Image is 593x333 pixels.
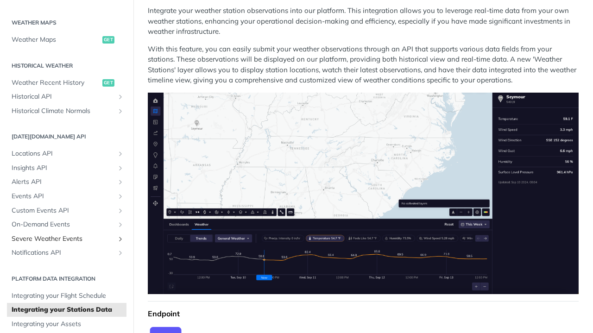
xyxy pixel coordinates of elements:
span: Historical Climate Normals [12,107,114,116]
button: Show subpages for Custom Events API [117,207,124,214]
button: Show subpages for Locations API [117,150,124,157]
button: Show subpages for On-Demand Events [117,221,124,228]
p: With this feature, you can easily submit your weather observations through an API that supports v... [148,44,579,86]
a: Insights APIShow subpages for Insights API [7,161,126,175]
div: Endpoint [148,309,579,318]
p: Integrate your weather station observations into our platform. This integration allows you to lev... [148,6,579,37]
span: Custom Events API [12,206,114,215]
h2: [DATE][DOMAIN_NAME] API [7,132,126,141]
a: Events APIShow subpages for Events API [7,189,126,203]
span: Severe Weather Events [12,234,114,244]
button: Show subpages for Alerts API [117,178,124,186]
span: Weather Maps [12,35,100,44]
button: Show subpages for Historical Climate Normals [117,107,124,115]
a: Integrating your Assets [7,317,126,331]
a: On-Demand EventsShow subpages for On-Demand Events [7,218,126,232]
span: Insights API [12,163,114,173]
span: get [102,79,114,87]
span: Notifications API [12,248,114,258]
span: On-Demand Events [12,220,114,229]
span: Integrating your Flight Schedule [12,291,124,301]
span: Historical API [12,92,114,101]
a: Alerts APIShow subpages for Alerts API [7,175,126,189]
button: Show subpages for Events API [117,193,124,200]
h2: Platform DATA integration [7,275,126,283]
a: Custom Events APIShow subpages for Custom Events API [7,204,126,218]
a: Integrating your Flight Schedule [7,289,126,303]
a: Severe Weather EventsShow subpages for Severe Weather Events [7,232,126,246]
span: Locations API [12,149,114,158]
h2: Weather Maps [7,19,126,27]
a: Weather Recent Historyget [7,76,126,90]
img: Weather Station display on the map [148,93,579,294]
span: Weather Recent History [12,78,100,88]
a: Locations APIShow subpages for Locations API [7,147,126,161]
a: Historical APIShow subpages for Historical API [7,90,126,104]
a: Weather Mapsget [7,33,126,47]
a: Notifications APIShow subpages for Notifications API [7,246,126,260]
span: Integrating your Stations Data [12,305,124,314]
span: Alerts API [12,177,114,187]
h2: Historical Weather [7,62,126,70]
button: Show subpages for Insights API [117,164,124,172]
span: Expand image [148,93,579,294]
span: Events API [12,192,114,201]
button: Show subpages for Historical API [117,93,124,101]
a: Integrating your Stations Data [7,303,126,317]
a: Historical Climate NormalsShow subpages for Historical Climate Normals [7,104,126,118]
span: get [102,36,114,44]
button: Show subpages for Notifications API [117,249,124,257]
button: Show subpages for Severe Weather Events [117,235,124,243]
span: Integrating your Assets [12,320,124,329]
